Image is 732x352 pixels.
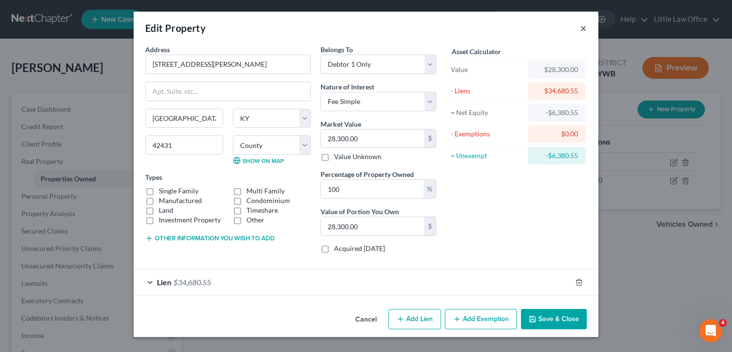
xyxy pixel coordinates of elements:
label: Acquired [DATE] [334,244,385,253]
div: = Net Equity [451,108,524,117]
span: Lien [157,278,171,287]
div: - Liens [451,86,524,96]
input: 0.00 [321,217,424,235]
label: Value of Portion You Own [320,206,399,217]
input: Enter city... [146,109,223,128]
button: Add Exemption [445,309,517,329]
span: Belongs To [320,45,353,54]
label: Value Unknown [334,152,381,161]
label: Condominium [246,196,290,205]
input: Enter zip... [145,135,223,155]
input: 0.00 [321,180,424,198]
div: $28,300.00 [536,65,578,74]
div: $34,680.55 [536,86,578,96]
a: Show on Map [233,157,284,164]
input: Enter address... [146,55,310,73]
label: Types [145,172,162,182]
div: $0.00 [536,129,578,139]
span: 4 [719,319,727,327]
div: $ [424,130,436,148]
input: 0.00 [321,130,424,148]
label: Multi Family [246,186,285,196]
label: Timeshare [246,205,278,215]
span: $34,680.55 [173,278,211,287]
span: Address [145,45,170,54]
div: -$6,380.55 [536,151,578,161]
div: Value [451,65,524,74]
label: Asset Calculator [452,46,501,57]
button: Cancel [348,310,384,329]
div: % [424,180,436,198]
label: Market Value [320,119,361,129]
button: Add Lien [388,309,441,329]
div: $ [424,217,436,235]
label: Land [159,205,173,215]
input: Apt, Suite, etc... [146,82,310,101]
button: Other information you wish to add [145,235,274,242]
iframe: Intercom live chat [699,319,722,342]
div: Edit Property [145,21,206,35]
label: Percentage of Property Owned [320,169,414,179]
button: Save & Close [521,309,587,329]
div: -$6,380.55 [536,108,578,117]
label: Nature of Interest [320,82,374,92]
button: × [580,22,587,34]
div: = Unexempt [451,151,524,161]
label: Other [246,215,264,225]
div: - Exemptions [451,129,524,139]
label: Investment Property [159,215,221,225]
label: Manufactured [159,196,202,205]
label: Single Family [159,186,198,196]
